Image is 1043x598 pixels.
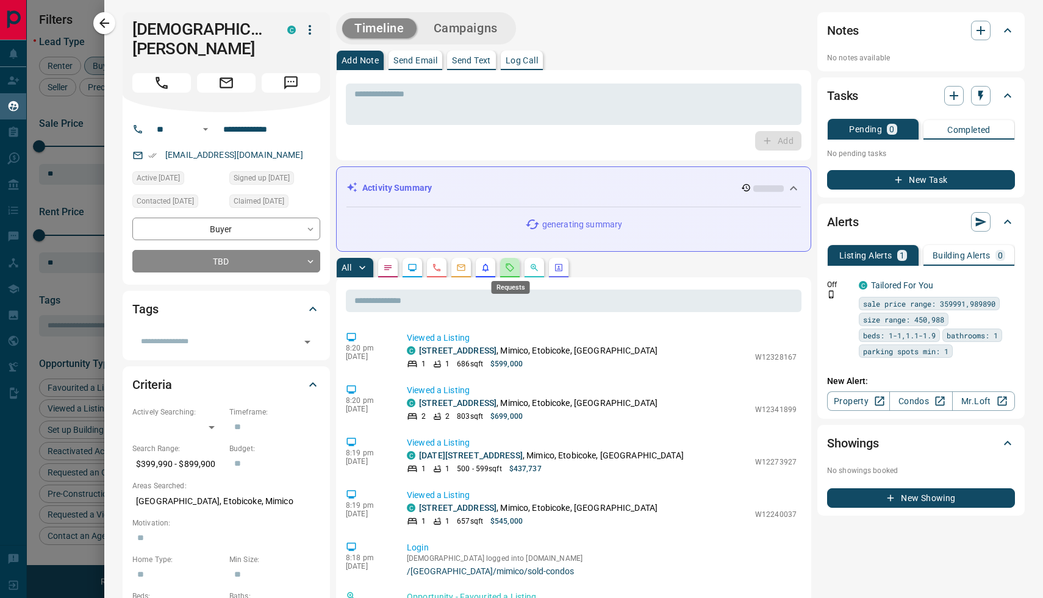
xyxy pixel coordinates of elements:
p: No notes available [827,52,1015,63]
p: , Mimico, Etobicoke, [GEOGRAPHIC_DATA] [419,344,658,357]
div: Tasks [827,81,1015,110]
div: condos.ca [407,504,415,512]
p: , Mimico, Etobicoke, [GEOGRAPHIC_DATA] [419,502,658,514]
p: $699,000 [490,411,523,422]
p: 8:19 pm [346,501,389,510]
p: Building Alerts [933,251,991,260]
div: condos.ca [859,281,867,290]
svg: Email Verified [148,151,157,160]
p: 1 [421,358,426,369]
p: [DATE] [346,352,389,361]
p: Send Text [452,56,491,65]
p: Listing Alerts [839,251,892,260]
p: 8:18 pm [346,554,389,562]
a: [DATE][STREET_ADDRESS] [419,450,523,460]
svg: Emails [456,263,466,272]
svg: Listing Alerts [481,263,490,272]
span: Message [262,73,320,93]
p: 1 [445,516,450,527]
button: Open [299,333,316,351]
p: New Alert: [827,375,1015,388]
p: Completed [947,126,991,134]
div: Showings [827,429,1015,458]
div: Notes [827,16,1015,45]
div: Fri Sep 12 2025 [132,171,223,188]
button: Campaigns [421,18,510,38]
p: 1 [445,463,450,474]
span: Contacted [DATE] [137,195,194,207]
p: 1 [421,516,426,527]
svg: Lead Browsing Activity [407,263,417,272]
span: sale price range: 359991,989890 [863,297,995,310]
h2: Notes [827,21,859,40]
a: [STREET_ADDRESS] [419,503,496,513]
a: Tailored For You [871,280,933,290]
p: W12240037 [755,509,797,520]
div: Buyer [132,218,320,240]
p: Viewed a Listing [407,489,797,502]
p: Send Email [393,56,437,65]
p: 686 sqft [457,358,483,369]
p: , Mimico, Etobicoke, [GEOGRAPHIC_DATA] [419,397,658,410]
a: [STREET_ADDRESS] [419,398,496,408]
p: Timeframe: [229,407,320,418]
p: [DATE] [346,510,389,518]
div: TBD [132,250,320,272]
p: 657 sqft [457,516,483,527]
p: generating summary [542,218,622,231]
p: $599,000 [490,358,523,369]
p: Viewed a Listing [407,436,797,449]
p: 8:19 pm [346,449,389,457]
div: condos.ca [287,26,296,34]
div: Requests [492,281,530,294]
button: Open [198,122,213,137]
p: W12273927 [755,457,797,468]
p: Login [407,541,797,554]
p: 500 - 599 sqft [457,463,501,474]
p: $545,000 [490,516,523,527]
a: Property [827,391,890,411]
p: W12341899 [755,404,797,415]
p: 8:20 pm [346,396,389,405]
p: Off [827,279,851,290]
div: Criteria [132,370,320,399]
p: $399,990 - $899,900 [132,454,223,474]
p: No pending tasks [827,144,1015,163]
a: [EMAIL_ADDRESS][DOMAIN_NAME] [165,150,303,160]
div: Thu Sep 11 2025 [229,194,320,212]
svg: Requests [505,263,515,272]
button: New Showing [827,488,1015,508]
span: Email [197,73,256,93]
p: 803 sqft [457,411,483,422]
p: 1 [900,251,905,260]
span: size range: 450,988 [863,313,944,326]
div: Wed Aug 03 2022 [132,194,223,212]
p: 2 [421,411,426,422]
a: Condos [889,391,952,411]
a: Mr.Loft [952,391,1015,411]
p: , Mimico, Etobicoke, [GEOGRAPHIC_DATA] [419,449,684,462]
div: Activity Summary [346,177,801,199]
h2: Tasks [827,86,858,105]
p: Log Call [506,56,538,65]
svg: Agent Actions [554,263,564,272]
p: 8:20 pm [346,344,389,352]
p: Viewed a Listing [407,332,797,344]
p: Home Type: [132,554,223,565]
p: All [342,263,351,272]
p: [GEOGRAPHIC_DATA], Etobicoke, Mimico [132,491,320,511]
p: Min Size: [229,554,320,565]
svg: Push Notification Only [827,290,836,299]
div: Tue Aug 02 2022 [229,171,320,188]
p: Areas Searched: [132,480,320,491]
p: Budget: [229,443,320,454]
h1: [DEMOGRAPHIC_DATA][PERSON_NAME] [132,20,269,59]
p: [DATE] [346,405,389,413]
h2: Showings [827,433,879,453]
h2: Alerts [827,212,859,232]
p: [DATE] [346,562,389,571]
p: 0 [998,251,1003,260]
div: condos.ca [407,399,415,407]
p: 1 [421,463,426,474]
p: No showings booked [827,465,1015,476]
